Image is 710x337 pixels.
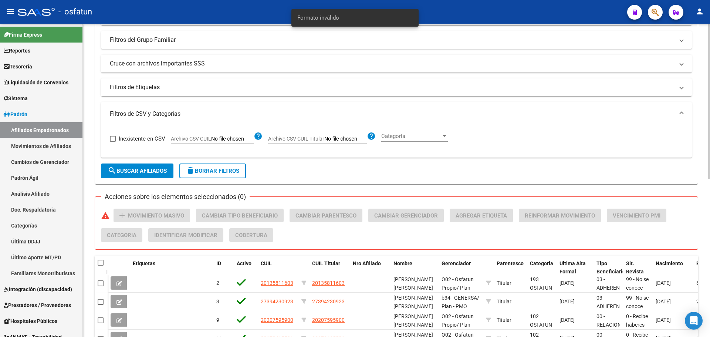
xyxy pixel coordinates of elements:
[390,256,439,280] datatable-header-cell: Nombre
[626,295,649,326] span: 99 - No se conoce situación de revista
[229,228,273,242] button: Cobertura
[114,209,190,222] button: Movimiento Masivo
[6,7,15,16] mat-icon: menu
[110,36,674,44] mat-panel-title: Filtros del Grupo Familiar
[685,312,703,330] div: Open Intercom Messenger
[367,132,376,141] mat-icon: help
[312,299,345,304] span: 27394230923
[309,256,350,280] datatable-header-cell: CUIL Titular
[268,136,324,142] span: Archivo CSV CUIL Titular
[154,232,217,239] span: Identificar Modificar
[353,260,381,266] span: Nro Afiliado
[258,256,298,280] datatable-header-cell: CUIL
[607,209,666,222] button: Vencimiento PMI
[101,102,692,126] mat-expansion-panel-header: Filtros de CSV y Categorias
[613,212,660,219] span: Vencimiento PMI
[442,295,477,301] span: b34 - GENERSA
[261,317,293,323] span: 20207595900
[530,276,558,299] span: 193 OSFATUN UNLAPLATA
[101,192,250,202] h3: Acciones sobre los elementos seleccionados (0)
[530,260,553,266] span: Categoria
[497,299,511,304] span: Titular
[626,276,649,307] span: 99 - No se conoce situación de revista
[110,60,674,68] mat-panel-title: Cruce con archivos importantes SSS
[108,168,167,174] span: Buscar Afiliados
[261,260,272,266] span: CUIL
[4,94,28,102] span: Sistema
[623,256,653,280] datatable-header-cell: Sit. Revista
[213,256,234,280] datatable-header-cell: ID
[297,14,339,21] span: Formato inválido
[4,63,32,71] span: Tesorería
[393,295,433,309] span: [PERSON_NAME] [PERSON_NAME]
[393,313,433,328] span: [PERSON_NAME] [PERSON_NAME]
[119,134,165,143] span: Inexistente en CSV
[4,285,72,293] span: Integración (discapacidad)
[350,256,390,280] datatable-header-cell: Nro Afiliado
[4,31,42,39] span: Firma Express
[626,260,644,275] span: Sit. Revista
[695,7,704,16] mat-icon: person
[58,4,92,20] span: - osfatun
[130,256,213,280] datatable-header-cell: Etiquetas
[101,126,692,158] div: Filtros de CSV y Categorias
[237,260,251,266] span: Activo
[439,256,483,280] datatable-header-cell: Gerenciador
[4,301,71,309] span: Prestadores / Proveedores
[133,260,155,266] span: Etiquetas
[497,260,524,266] span: Parentesco
[497,317,511,323] span: Titular
[101,164,173,178] button: Buscar Afiliados
[442,313,474,328] span: O02 - Osfatun Propio
[101,78,692,96] mat-expansion-panel-header: Filtros de Etiquetas
[525,212,595,219] span: Reinformar Movimiento
[107,232,136,239] span: Categoria
[527,256,557,280] datatable-header-cell: Categoria
[393,276,433,291] span: [PERSON_NAME] [PERSON_NAME]
[216,280,219,286] span: 2
[216,260,221,266] span: ID
[656,280,671,286] span: [DATE]
[110,110,674,118] mat-panel-title: Filtros de CSV y Categorias
[234,256,258,280] datatable-header-cell: Activo
[596,260,625,275] span: Tipo Beneficiario
[216,299,219,304] span: 3
[559,260,586,275] span: Ultima Alta Formal
[557,256,594,280] datatable-header-cell: Ultima Alta Formal
[494,256,527,280] datatable-header-cell: Parentesco
[290,209,362,222] button: Cambiar Parentesco
[108,166,116,175] mat-icon: search
[596,295,631,318] span: 03 - ADHERENTES VOLUNTARIOS
[696,299,702,304] span: 28
[312,260,340,266] span: CUIL Titular
[696,260,708,266] span: Edad
[295,212,356,219] span: Cambiar Parentesco
[312,280,345,286] span: 20135811603
[4,78,68,87] span: Liquidación de Convenios
[519,209,601,222] button: Reinformar Movimiento
[101,31,692,49] mat-expansion-panel-header: Filtros del Grupo Familiar
[559,297,591,306] div: [DATE]
[101,55,692,73] mat-expansion-panel-header: Cruce con archivos importantes SSS
[4,110,27,118] span: Padrón
[101,211,110,220] mat-icon: warning
[594,256,623,280] datatable-header-cell: Tipo Beneficiario
[696,280,702,286] span: 66
[596,276,631,299] span: 03 - ADHERENTES VOLUNTARIOS
[450,209,513,222] button: Agregar Etiqueta
[101,228,142,242] button: Categoria
[179,164,246,178] button: Borrar Filtros
[656,317,671,323] span: [DATE]
[656,260,683,266] span: Nacimiento
[254,132,263,141] mat-icon: help
[442,276,474,291] span: O02 - Osfatun Propio
[186,168,239,174] span: Borrar Filtros
[128,212,184,219] span: Movimiento Masivo
[442,322,480,336] span: / Plan - NODOCENTE UN
[626,313,657,336] span: 0 - Recibe haberes regularmente
[374,212,438,219] span: Cambiar Gerenciador
[186,166,195,175] mat-icon: delete
[110,83,674,91] mat-panel-title: Filtros de Etiquetas
[196,209,284,222] button: Cambiar Tipo Beneficiario
[148,228,223,242] button: Identificar Modificar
